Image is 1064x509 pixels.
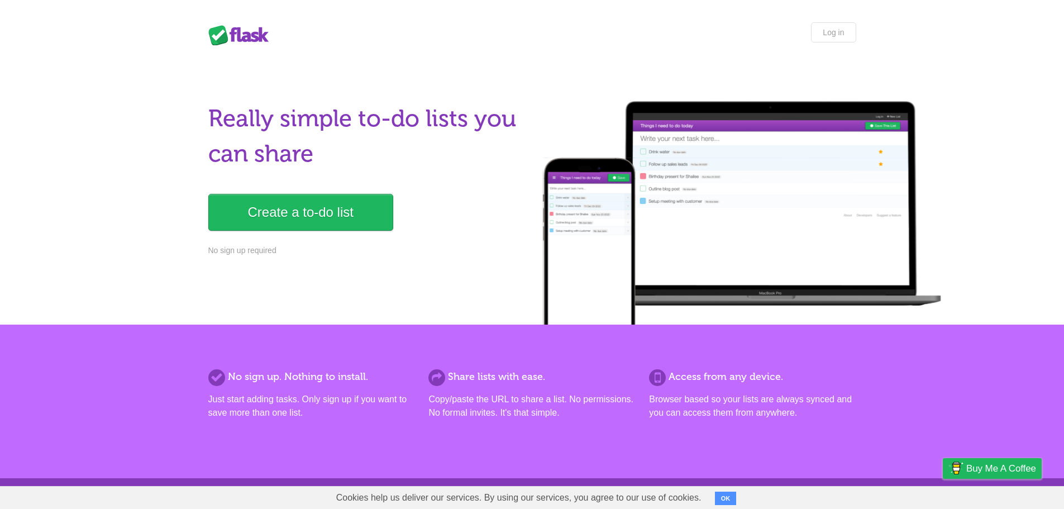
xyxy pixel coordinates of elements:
h2: Share lists with ease. [428,369,635,384]
p: Just start adding tasks. Only sign up if you want to save more than one list. [208,393,415,420]
a: Buy me a coffee [943,458,1042,479]
a: Log in [811,22,856,42]
img: Buy me a coffee [948,459,963,478]
p: No sign up required [208,245,526,256]
span: Cookies help us deliver our services. By using our services, you agree to our use of cookies. [325,487,713,509]
button: OK [715,492,737,505]
span: Buy me a coffee [966,459,1036,478]
p: Copy/paste the URL to share a list. No permissions. No formal invites. It's that simple. [428,393,635,420]
p: Browser based so your lists are always synced and you can access them from anywhere. [649,393,856,420]
h1: Really simple to-do lists you can share [208,101,526,172]
a: Create a to-do list [208,194,393,231]
h2: No sign up. Nothing to install. [208,369,415,384]
div: Flask Lists [208,25,275,45]
h2: Access from any device. [649,369,856,384]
